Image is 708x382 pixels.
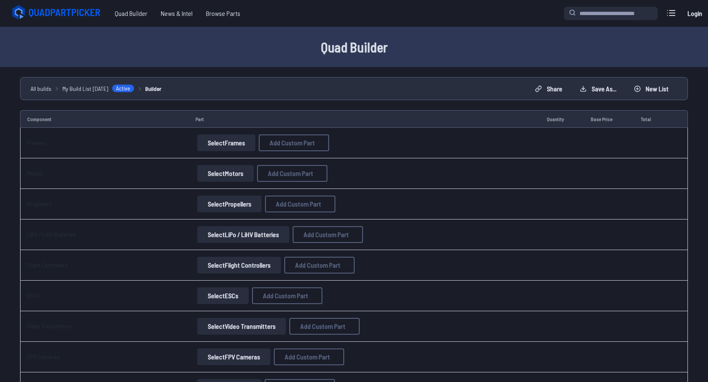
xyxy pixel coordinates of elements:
td: Base Price [584,110,634,128]
button: Add Custom Part [284,257,355,274]
td: Quantity [540,110,584,128]
a: SelectFPV Cameras [196,348,272,365]
a: SelectFlight Controllers [196,257,283,274]
button: Add Custom Part [289,318,360,335]
a: Quad Builder [108,5,154,22]
td: Component [20,110,189,128]
a: FPV Cameras [27,353,59,360]
a: ESCs [27,292,40,299]
button: Add Custom Part [265,196,335,212]
button: Add Custom Part [293,226,363,243]
a: SelectPropellers [196,196,263,212]
button: Add Custom Part [257,165,327,182]
span: My Build List [DATE] [62,84,108,93]
span: Add Custom Part [304,231,349,238]
span: Add Custom Part [300,323,345,330]
a: Builder [145,84,162,93]
a: Motors [27,170,43,177]
span: Add Custom Part [295,262,340,268]
button: New List [627,82,676,95]
span: Add Custom Part [285,354,330,360]
button: Add Custom Part [274,348,344,365]
a: All builds [31,84,51,93]
button: SelectLiPo / LiHV Batteries [197,226,289,243]
span: Add Custom Part [270,139,315,146]
span: Add Custom Part [268,170,313,177]
button: SelectFrames [197,134,255,151]
a: My Build List [DATE]Active [62,84,134,93]
a: SelectFrames [196,134,257,151]
a: SelectMotors [196,165,255,182]
button: Add Custom Part [252,287,322,304]
a: Frames [27,139,46,146]
td: Part [189,110,541,128]
button: Share [528,82,569,95]
span: Add Custom Part [276,201,321,207]
button: SelectESCs [197,287,249,304]
span: Add Custom Part [263,292,308,299]
a: Login [685,5,705,22]
span: Active [112,84,134,93]
a: Flight Controllers [27,261,68,268]
a: SelectESCs [196,287,250,304]
td: Total [634,110,668,128]
a: News & Intel [154,5,199,22]
button: Save as... [573,82,623,95]
a: SelectLiPo / LiHV Batteries [196,226,291,243]
button: SelectFlight Controllers [197,257,281,274]
button: SelectMotors [197,165,254,182]
a: Browse Parts [199,5,247,22]
button: Add Custom Part [259,134,329,151]
a: LiPo / LiHV Batteries [27,231,76,238]
a: Propellers [27,200,52,207]
button: SelectVideo Transmitters [197,318,286,335]
button: SelectPropellers [197,196,262,212]
a: Video Transmitters [27,323,72,330]
button: SelectFPV Cameras [197,348,270,365]
a: SelectVideo Transmitters [196,318,288,335]
h1: Quad Builder [86,37,622,57]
